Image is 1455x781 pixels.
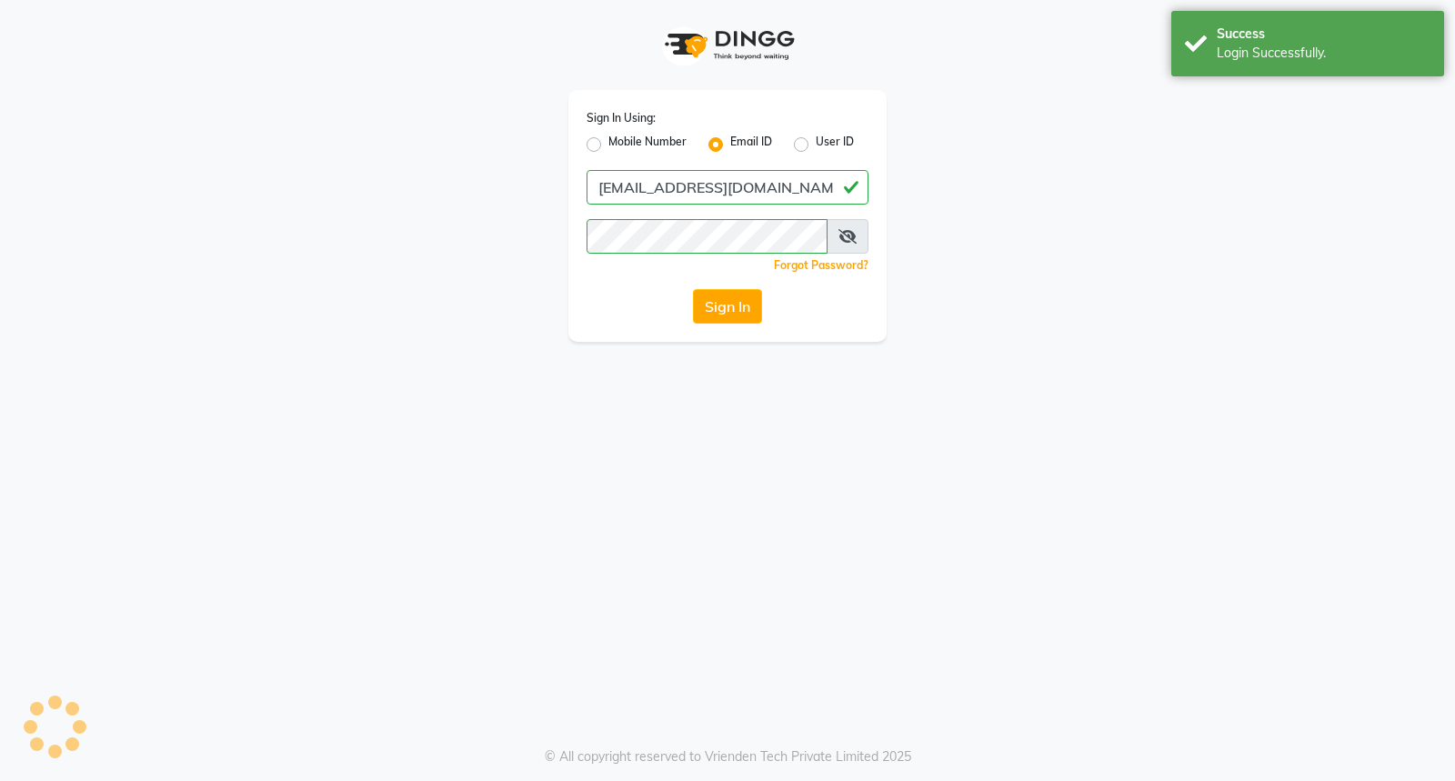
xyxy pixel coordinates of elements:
[587,110,656,126] label: Sign In Using:
[774,258,868,272] a: Forgot Password?
[693,289,762,324] button: Sign In
[730,134,772,155] label: Email ID
[608,134,687,155] label: Mobile Number
[1217,44,1430,63] div: Login Successfully.
[587,219,828,254] input: Username
[655,18,800,72] img: logo1.svg
[816,134,854,155] label: User ID
[587,170,868,205] input: Username
[1217,25,1430,44] div: Success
